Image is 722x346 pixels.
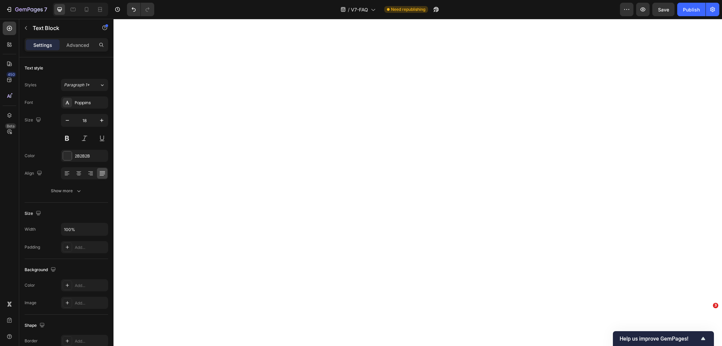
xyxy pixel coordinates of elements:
[25,185,108,197] button: Show more
[25,282,35,288] div: Color
[61,223,108,235] input: Auto
[713,303,718,308] span: 3
[348,6,350,13] span: /
[620,335,707,343] button: Show survey - Help us improve GemPages!
[391,6,425,12] span: Need republishing
[75,300,106,306] div: Add...
[699,313,715,329] iframe: Intercom live chat
[75,100,106,106] div: Poppins
[658,7,669,12] span: Save
[620,336,699,342] span: Help us improve GemPages!
[25,65,43,71] div: Text style
[33,41,52,49] p: Settings
[64,82,90,88] span: Paragraph 1*
[6,72,16,77] div: 450
[25,82,36,88] div: Styles
[25,321,46,330] div: Shape
[75,153,106,159] div: 2B2B2B
[683,6,700,13] div: Publish
[25,209,42,218] div: Size
[25,244,40,250] div: Padding
[351,6,368,13] span: V7-FAQ
[5,123,16,129] div: Beta
[66,41,89,49] p: Advanced
[113,19,722,346] iframe: Design area
[25,265,57,275] div: Background
[75,283,106,289] div: Add...
[25,300,36,306] div: Image
[61,79,108,91] button: Paragraph 1*
[75,244,106,251] div: Add...
[25,226,36,232] div: Width
[25,338,38,344] div: Border
[3,3,50,16] button: 7
[652,3,675,16] button: Save
[25,153,35,159] div: Color
[127,3,154,16] div: Undo/Redo
[677,3,705,16] button: Publish
[75,338,106,344] div: Add...
[25,169,43,178] div: Align
[25,99,33,106] div: Font
[25,116,42,125] div: Size
[51,188,82,194] div: Show more
[33,24,90,32] p: Text Block
[44,5,47,13] p: 7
